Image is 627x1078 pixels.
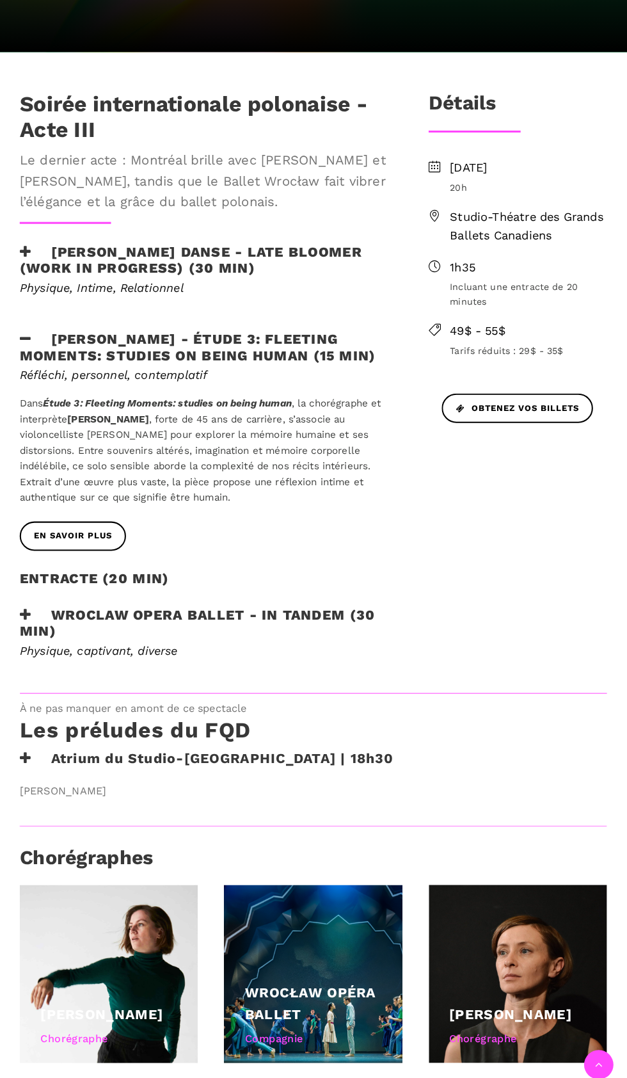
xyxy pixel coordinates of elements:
span: 1h35 [448,253,601,272]
a: Obtenez vos billets [440,386,588,415]
h3: Atrium du Studio-[GEOGRAPHIC_DATA] | 18h30 [26,736,392,768]
span: À ne pas manquer en amont de ce spectacle [26,687,601,704]
a: [PERSON_NAME] [46,987,166,1003]
a: Wrocław Opéra Ballet [246,965,375,1003]
h3: Détails [427,90,493,122]
span: Studio-Théatre des Grands Ballets Canadiens [448,204,601,241]
span: Incluant une entracte de 20 minutes [448,274,601,303]
span: [PERSON_NAME] [26,768,401,784]
span: 49$ - 55$ [448,316,601,334]
h3: [PERSON_NAME] - Étude 3: Fleeting moments: studies on being human (15 min) [26,325,385,357]
h1: Soirée internationale polonaise - Acte III [26,90,385,140]
div: Compagnie [246,1011,380,1027]
h2: Entracte (20 min) [26,559,172,591]
i: Physique, captivant, diverse [26,631,180,645]
span: Obtenez vos billets [454,394,574,408]
span: 20h [448,177,601,191]
span: Le dernier acte : Montréal brille avec [PERSON_NAME] et [PERSON_NAME], tandis que le Ballet Wrocł... [26,147,385,208]
h3: Chorégraphes [26,830,157,862]
a: EN SAVOIR PLUS [26,511,130,540]
span: [DATE] [448,156,601,174]
h3: Les préludes du FQD [26,704,253,736]
h3: Wroclaw Opera Ballet - In Tandem (30 min) [26,595,385,627]
a: [PERSON_NAME] [447,987,567,1003]
span: Tarifs réduits : 29$ - 35$ [448,337,601,351]
b: [PERSON_NAME] [72,405,152,417]
span: Physique, Intime, Relationnel [26,275,186,289]
span: Dans [26,390,49,401]
div: Chorégraphe [447,1011,581,1027]
h3: [PERSON_NAME] Danse - Late bloomer (work in progress) (30 min) [26,239,385,271]
span: , la chorégraphe et interprète [26,390,380,417]
span: EN SAVOIR PLUS [40,519,116,533]
div: Chorégraphe [46,1011,180,1027]
i: Étude 3: Fleeting Moments: studies on being human [49,390,292,401]
em: Réfléchi, personnel, contemplatif [26,361,210,374]
span: , forte de 45 ans de carrière, s’associe au violoncelliste [PERSON_NAME] pour explorer la mémoire... [26,405,370,494]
